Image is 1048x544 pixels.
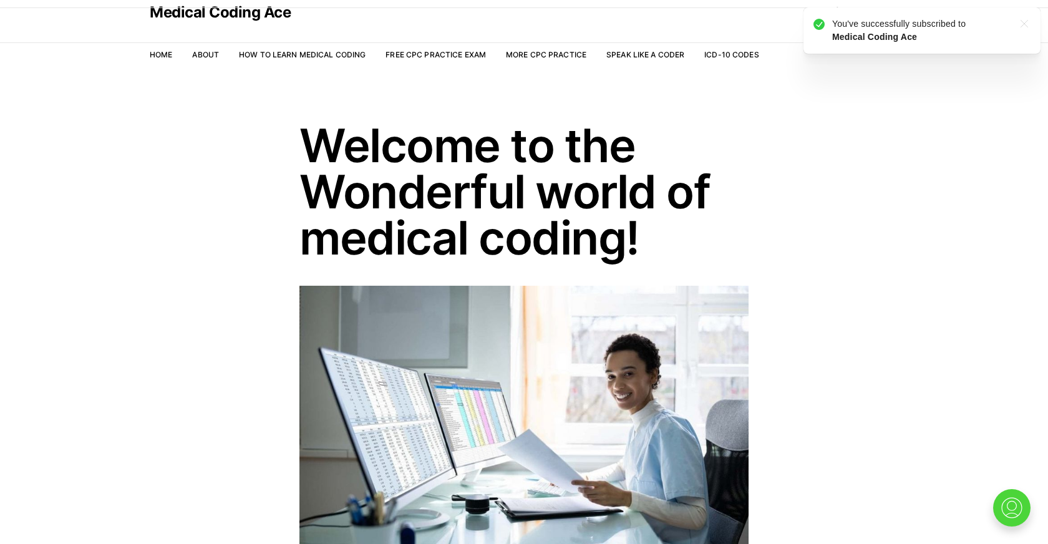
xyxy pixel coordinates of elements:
a: ICD-10 Codes [704,50,759,59]
a: About [192,50,219,59]
a: Medical Coding Ace [150,5,291,20]
a: How to Learn Medical Coding [239,50,366,59]
a: Free CPC Practice Exam [386,50,486,59]
a: Speak Like a Coder [606,50,684,59]
a: Home [150,50,172,59]
a: More CPC Practice [506,50,586,59]
strong: Medical Coding Ace [84,32,169,42]
iframe: portal-trigger [982,483,1048,544]
p: You've successfully subscribed to [84,17,259,44]
h1: Welcome to the Wonderful world of medical coding! [299,122,749,261]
